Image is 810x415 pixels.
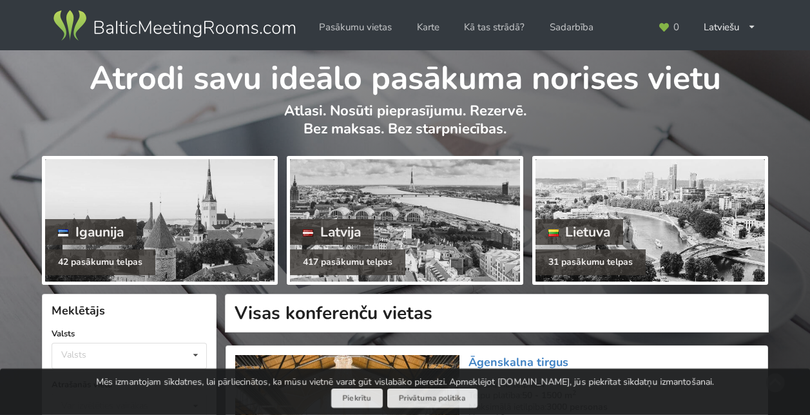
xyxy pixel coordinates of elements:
[51,8,298,44] img: Baltic Meeting Rooms
[42,102,768,151] p: Atlasi. Nosūti pieprasījumu. Rezervē. Bez maksas. Bez starpniecības.
[290,249,405,275] div: 417 pasākumu telpas
[455,15,534,40] a: Kā tas strādā?
[45,249,155,275] div: 42 pasākumu telpas
[408,15,448,40] a: Karte
[310,15,401,40] a: Pasākumu vietas
[42,156,278,285] a: Igaunija 42 pasākumu telpas
[52,303,105,318] span: Meklētājs
[61,349,86,360] div: Valsts
[695,15,765,40] div: Latviešu
[535,219,624,245] div: Lietuva
[225,294,769,333] h1: Visas konferenču vietas
[42,50,768,99] h1: Atrodi savu ideālo pasākuma norises vietu
[290,219,374,245] div: Latvija
[287,156,523,285] a: Latvija 417 pasākumu telpas
[673,23,679,32] span: 0
[541,15,603,40] a: Sadarbība
[52,327,207,340] label: Valsts
[468,354,568,370] a: Āgenskalna tirgus
[532,156,768,285] a: Lietuva 31 pasākumu telpas
[45,219,137,245] div: Igaunija
[387,389,477,409] a: Privātuma politika
[331,389,383,409] button: Piekrītu
[535,249,646,275] div: 31 pasākumu telpas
